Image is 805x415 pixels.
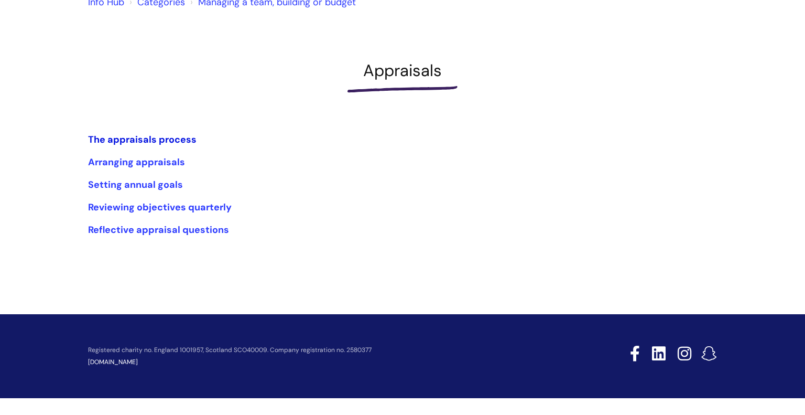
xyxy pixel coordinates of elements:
[88,347,556,354] p: Registered charity no. England 1001957, Scotland SCO40009. Company registration no. 2580377
[88,224,229,236] a: Reflective appraisal questions
[88,358,138,366] a: [DOMAIN_NAME]
[88,61,717,80] h1: Appraisals
[88,178,183,191] a: Setting annual goals
[88,133,197,146] a: The appraisals process
[88,201,232,214] a: Reviewing objectives quarterly
[88,156,185,168] a: Arranging appraisals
